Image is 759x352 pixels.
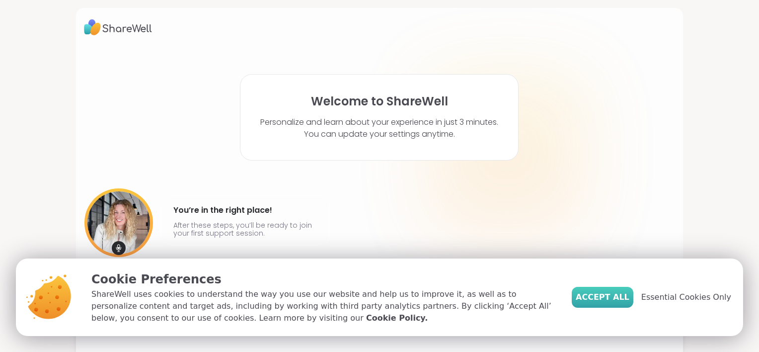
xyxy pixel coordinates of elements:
p: Personalize and learn about your experience in just 3 minutes. You can update your settings anytime. [260,116,498,140]
img: User image [84,188,153,257]
p: ShareWell uses cookies to understand the way you use our website and help us to improve it, as we... [91,288,556,324]
img: ShareWell Logo [84,16,152,39]
button: Accept All [572,287,633,308]
p: Cookie Preferences [91,270,556,288]
span: Accept All [576,291,629,303]
p: After these steps, you’ll be ready to join your first support session. [173,221,316,237]
img: mic icon [112,241,126,255]
span: Essential Cookies Only [641,291,731,303]
a: Cookie Policy. [366,312,428,324]
h1: Welcome to ShareWell [311,94,448,108]
h4: You’re in the right place! [173,202,316,218]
